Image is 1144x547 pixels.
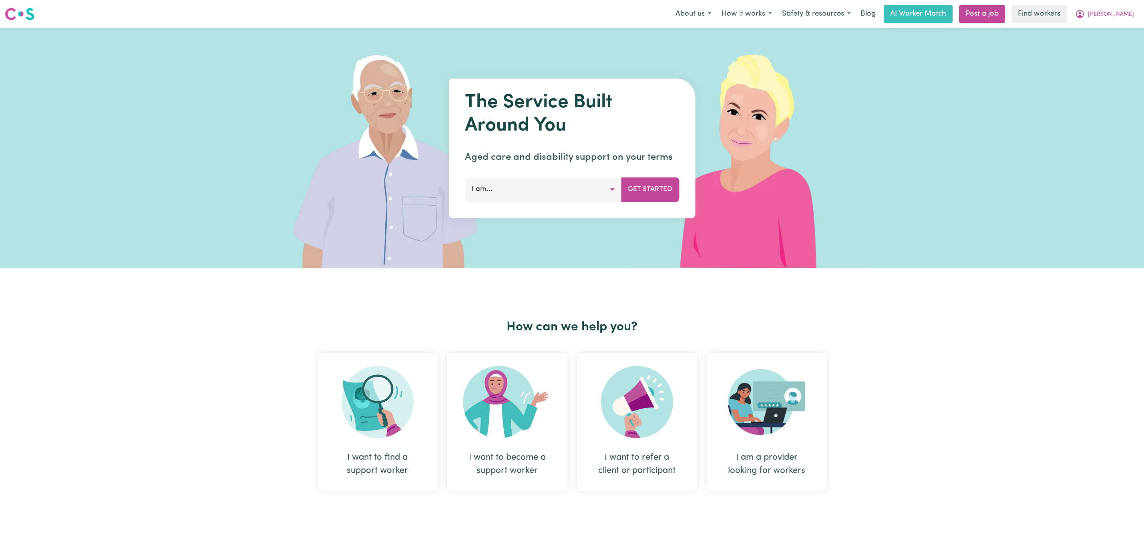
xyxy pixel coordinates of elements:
button: Get Started [621,177,679,201]
img: Careseekers logo [5,7,34,21]
img: Become Worker [463,366,552,438]
div: I want to become a support worker [466,451,548,477]
button: How it works [716,6,777,22]
div: I want to find a support worker [337,451,418,477]
img: Refer [601,366,673,438]
button: About us [670,6,716,22]
a: Blog [856,5,881,23]
p: Aged care and disability support on your terms [465,150,679,165]
button: Safety & resources [777,6,856,22]
div: I want to find a support worker [318,353,438,491]
a: Careseekers logo [5,5,34,23]
button: My Account [1070,6,1139,22]
div: I want to refer a client or participant [596,451,678,477]
div: I want to become a support worker [447,353,567,491]
a: Find workers [1011,5,1067,23]
div: I am a provider looking for workers [707,353,827,491]
a: AI Worker Match [884,5,953,23]
button: I am... [465,177,621,201]
div: I want to refer a client or participant [577,353,697,491]
span: [PERSON_NAME] [1088,10,1134,19]
img: Search [342,366,414,438]
a: Post a job [959,5,1005,23]
h2: How can we help you? [313,320,832,335]
img: Provider [728,366,806,438]
h1: The Service Built Around You [465,91,679,137]
div: I am a provider looking for workers [726,451,808,477]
